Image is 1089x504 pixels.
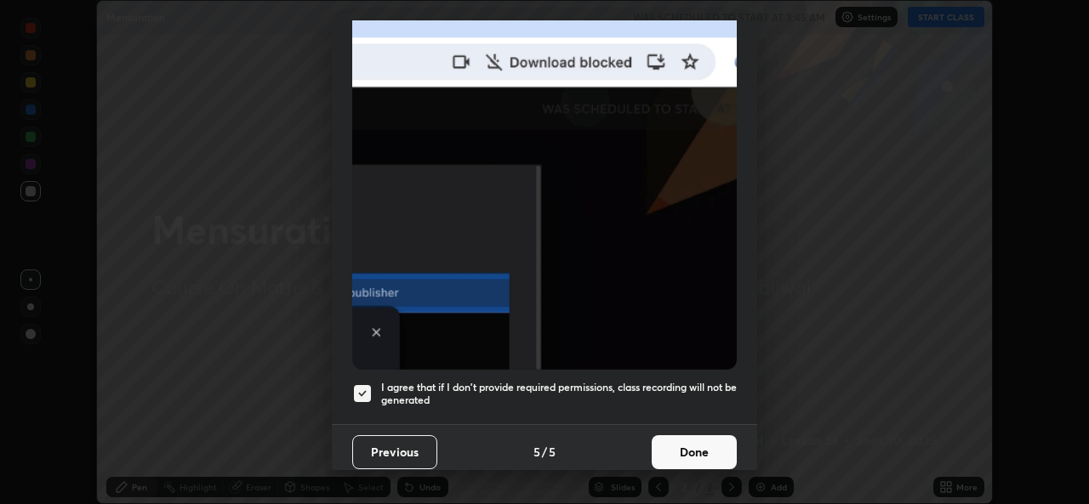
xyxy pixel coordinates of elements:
h5: I agree that if I don't provide required permissions, class recording will not be generated [381,381,737,407]
h4: 5 [549,443,556,461]
button: Done [652,435,737,469]
h4: 5 [533,443,540,461]
h4: / [542,443,547,461]
button: Previous [352,435,437,469]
